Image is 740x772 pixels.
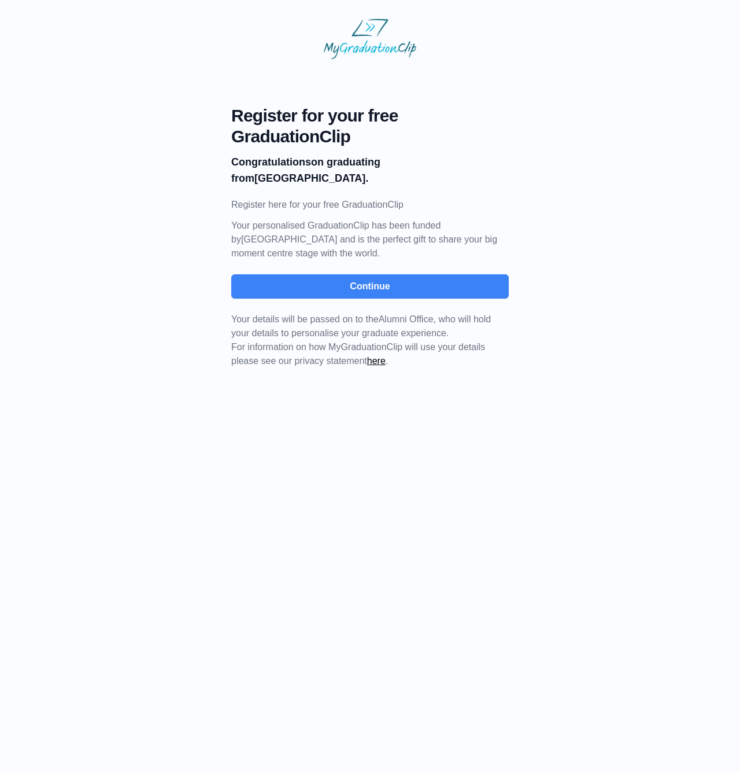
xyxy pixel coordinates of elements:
span: GraduationClip [231,126,509,147]
b: Congratulations [231,156,311,168]
button: Continue [231,274,509,299]
p: Register here for your free GraduationClip [231,198,509,212]
span: Your details will be passed on to the , who will hold your details to personalise your graduate e... [231,314,491,338]
span: Alumni Office [379,314,434,324]
p: Your personalised GraduationClip has been funded by [GEOGRAPHIC_DATA] and is the perfect gift to ... [231,219,509,260]
span: For information on how MyGraduationClip will use your details please see our privacy statement . [231,314,491,366]
a: here [367,356,386,366]
span: Register for your free [231,105,509,126]
p: on graduating from [GEOGRAPHIC_DATA]. [231,154,509,186]
img: MyGraduationClip [324,19,416,59]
